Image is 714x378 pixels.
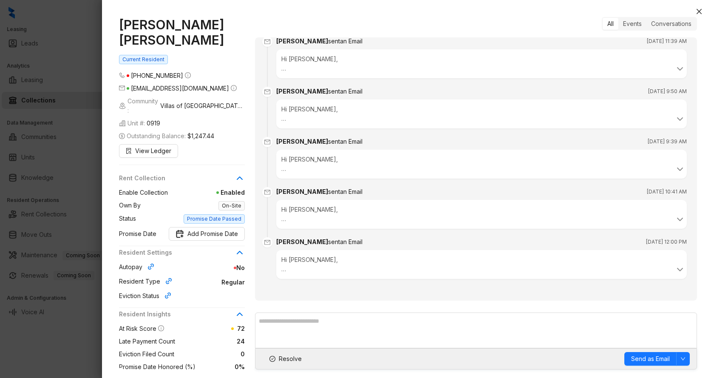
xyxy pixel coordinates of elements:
[119,102,126,109] img: building-icon
[646,18,696,30] div: Conversations
[328,188,363,195] span: sent an Email
[158,325,164,331] span: info-circle
[603,18,618,30] div: All
[218,201,245,210] span: On-Site
[160,101,245,111] span: Villas of [GEOGRAPHIC_DATA] I
[119,188,168,197] span: Enable Collection
[119,362,195,372] span: Promise Date Honored (%)
[119,248,245,262] div: Resident Settings
[269,356,275,362] span: check-circle
[694,6,704,17] button: Close
[602,17,697,31] div: segmented control
[126,148,132,154] span: file-search
[624,352,677,366] button: Send as Email
[119,248,235,257] span: Resident Settings
[119,310,235,319] span: Resident Insights
[119,337,175,346] span: Late Payment Count
[131,85,229,92] span: [EMAIL_ADDRESS][DOMAIN_NAME]
[135,146,171,156] span: View Ledger
[119,55,168,64] span: Current Resident
[147,119,160,128] span: 0919
[262,137,272,147] span: mail
[195,362,245,372] span: 0%
[119,277,176,288] div: Resident Type
[119,325,156,332] span: At Risk Score
[646,238,687,246] span: [DATE] 12:00 PM
[281,205,682,224] div: Hi [PERSON_NAME], This is [PERSON_NAME] from Villas of [GEOGRAPHIC_DATA] I. I wanted to gently re...
[237,325,245,332] span: 72
[169,227,245,241] button: Promise DateAdd Promise Date
[262,187,272,197] span: mail
[618,18,646,30] div: Events
[119,173,245,188] div: Rent Collection
[119,85,125,91] span: mail
[276,187,363,196] div: [PERSON_NAME]
[131,72,183,79] span: [PHONE_NUMBER]
[276,87,363,96] div: [PERSON_NAME]
[119,133,125,139] span: dollar
[648,137,687,146] span: [DATE] 9:39 AM
[119,229,156,239] span: Promise Date
[175,337,245,346] span: 24
[262,237,272,247] span: mail
[187,229,238,239] span: Add Promise Date
[119,144,178,158] button: View Ledger
[231,85,237,91] span: info-circle
[328,238,363,245] span: sent an Email
[187,131,214,141] span: $1,247.44
[262,352,309,366] button: Resolve
[262,87,272,97] span: mail
[328,88,363,95] span: sent an Email
[281,54,682,73] div: Hi [PERSON_NAME], This is [PERSON_NAME] from Villas of [GEOGRAPHIC_DATA] I 🏡✨ Just a friendly rem...
[119,97,245,115] span: Community:
[168,188,245,197] span: Enabled
[119,119,160,128] span: Unit #:
[631,354,670,364] span: Send as Email
[680,356,686,361] span: down
[328,138,363,145] span: sent an Email
[281,105,682,123] div: Hi [PERSON_NAME], This is a reminder that your balance of $1212.44for Villas of [GEOGRAPHIC_DATA]...
[281,255,682,274] div: Hi [PERSON_NAME], This is [PERSON_NAME] from Villas of [GEOGRAPHIC_DATA] I. I wanted to remind yo...
[176,278,245,287] span: Regular
[119,17,245,48] h1: [PERSON_NAME] [PERSON_NAME]
[119,350,174,359] span: Eviction Filed Count
[119,262,158,273] div: Autopay
[262,37,272,47] span: mail
[119,291,175,302] div: Eviction Status
[176,230,184,238] img: Promise Date
[648,87,687,96] span: [DATE] 9:50 AM
[696,8,703,15] span: close
[647,188,687,196] span: [DATE] 10:41 AM
[119,214,136,223] span: Status
[119,173,235,183] span: Rent Collection
[158,263,245,273] span: No
[328,37,363,45] span: sent an Email
[184,214,245,224] span: Promise Date Passed
[119,131,214,141] span: Outstanding Balance:
[279,354,302,364] span: Resolve
[174,350,245,359] span: 0
[119,72,125,78] span: phone
[647,37,687,45] span: [DATE] 11:39 AM
[119,310,245,324] div: Resident Insights
[276,37,363,46] div: [PERSON_NAME]
[281,155,682,173] div: Hi [PERSON_NAME], We are writing to inform you that, as of 4th, you are in default under the term...
[185,72,191,78] span: info-circle
[276,237,363,247] div: [PERSON_NAME]
[119,201,141,210] span: Own By
[276,137,363,146] div: [PERSON_NAME]
[119,120,126,127] img: building-icon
